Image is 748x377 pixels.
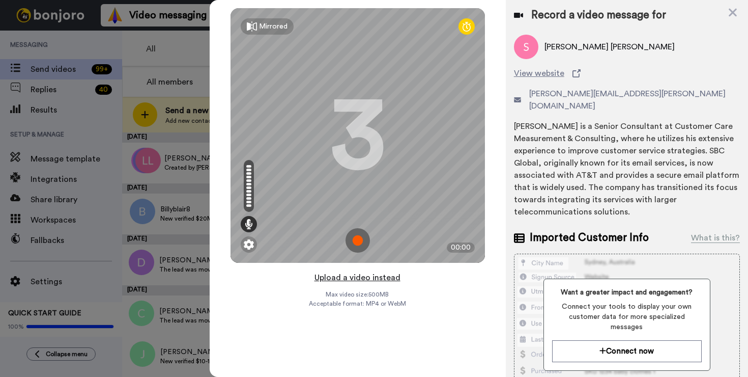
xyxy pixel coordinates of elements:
[311,271,404,284] button: Upload a video instead
[346,228,370,253] img: ic_record_start.svg
[244,239,254,250] img: ic_gear.svg
[330,97,386,174] div: 3
[514,120,740,218] div: [PERSON_NAME] is a Senior Consultant at Customer Care Measurement & Consulting, where he utilizes...
[552,340,702,362] button: Connect now
[552,302,702,332] span: Connect your tools to display your own customer data for more specialized messages
[326,290,389,299] span: Max video size: 500 MB
[530,230,649,246] span: Imported Customer Info
[691,232,740,244] div: What is this?
[529,88,740,112] span: [PERSON_NAME][EMAIL_ADDRESS][PERSON_NAME][DOMAIN_NAME]
[514,67,564,79] span: View website
[514,67,740,79] a: View website
[447,243,475,253] div: 00:00
[309,300,406,308] span: Acceptable format: MP4 or WebM
[552,287,702,298] span: Want a greater impact and engagement?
